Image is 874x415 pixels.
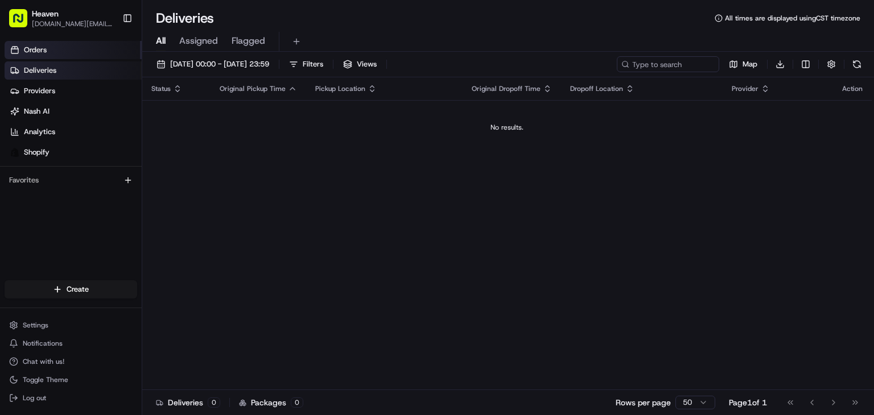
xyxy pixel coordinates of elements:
[724,56,762,72] button: Map
[617,56,719,72] input: Type to search
[743,59,757,69] span: Map
[24,106,50,117] span: Nash AI
[156,9,214,27] h1: Deliveries
[30,73,188,85] input: Clear
[23,321,48,330] span: Settings
[35,176,92,185] span: [PERSON_NAME]
[96,255,105,264] div: 💻
[23,254,87,265] span: Knowledge Base
[232,34,265,48] span: Flagged
[92,249,187,269] a: 💻API Documentation
[11,11,34,34] img: Nash
[179,34,218,48] span: Assigned
[24,65,56,76] span: Deliveries
[113,281,138,290] span: Pylon
[315,84,365,93] span: Pickup Location
[472,84,541,93] span: Original Dropoff Time
[24,127,55,137] span: Analytics
[123,206,127,215] span: •
[849,56,865,72] button: Refresh
[5,5,118,32] button: Heaven[DOMAIN_NAME][EMAIL_ADDRESS][DOMAIN_NAME]
[5,335,137,351] button: Notifications
[51,108,187,119] div: Start new chat
[151,84,171,93] span: Status
[284,56,328,72] button: Filters
[5,372,137,388] button: Toggle Theme
[5,82,142,100] a: Providers
[5,390,137,406] button: Log out
[35,206,121,215] span: Wisdom [PERSON_NAME]
[291,397,303,408] div: 0
[357,59,377,69] span: Views
[338,56,382,72] button: Views
[24,108,44,128] img: 8016278978528_b943e370aa5ada12b00a_72.png
[11,196,30,218] img: Wisdom Oko
[725,14,860,23] span: All times are displayed using CST timezone
[80,281,138,290] a: Powered byPylon
[842,84,863,93] div: Action
[5,61,142,80] a: Deliveries
[208,397,220,408] div: 0
[570,84,623,93] span: Dropoff Location
[156,34,166,48] span: All
[220,84,286,93] span: Original Pickup Time
[11,147,76,156] div: Past conversations
[23,393,46,402] span: Log out
[11,165,30,183] img: Brigitte Vinadas
[170,59,269,69] span: [DATE] 00:00 - [DATE] 23:59
[11,108,32,128] img: 1736555255976-a54dd68f-1ca7-489b-9aae-adbdc363a1c4
[23,176,32,185] img: 1736555255976-a54dd68f-1ca7-489b-9aae-adbdc363a1c4
[24,86,55,96] span: Providers
[108,254,183,265] span: API Documentation
[193,111,207,125] button: Start new chat
[303,59,323,69] span: Filters
[5,171,137,189] div: Favorites
[5,317,137,333] button: Settings
[24,147,50,157] span: Shopify
[616,397,671,408] p: Rows per page
[729,397,767,408] div: Page 1 of 1
[732,84,758,93] span: Provider
[130,206,158,215] span: 26 июн.
[32,8,59,19] button: Heaven
[23,339,63,348] span: Notifications
[5,280,137,298] button: Create
[51,119,156,128] div: We're available if you need us!
[23,375,68,384] span: Toggle Theme
[67,284,89,294] span: Create
[5,123,142,141] a: Analytics
[7,249,92,269] a: 📗Knowledge Base
[23,357,64,366] span: Chat with us!
[176,145,207,159] button: See all
[23,207,32,216] img: 1736555255976-a54dd68f-1ca7-489b-9aae-adbdc363a1c4
[5,354,137,370] button: Chat with us!
[239,397,303,408] div: Packages
[156,397,220,408] div: Deliveries
[151,56,274,72] button: [DATE] 00:00 - [DATE] 23:59
[24,45,47,55] span: Orders
[11,255,20,264] div: 📗
[101,176,126,185] span: 10 авг.
[10,148,19,157] img: Shopify logo
[94,176,98,185] span: •
[147,123,867,132] div: No results.
[5,102,142,121] a: Nash AI
[32,19,113,28] button: [DOMAIN_NAME][EMAIL_ADDRESS][DOMAIN_NAME]
[5,143,142,161] a: Shopify
[11,45,207,63] p: Welcome 👋
[5,41,142,59] a: Orders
